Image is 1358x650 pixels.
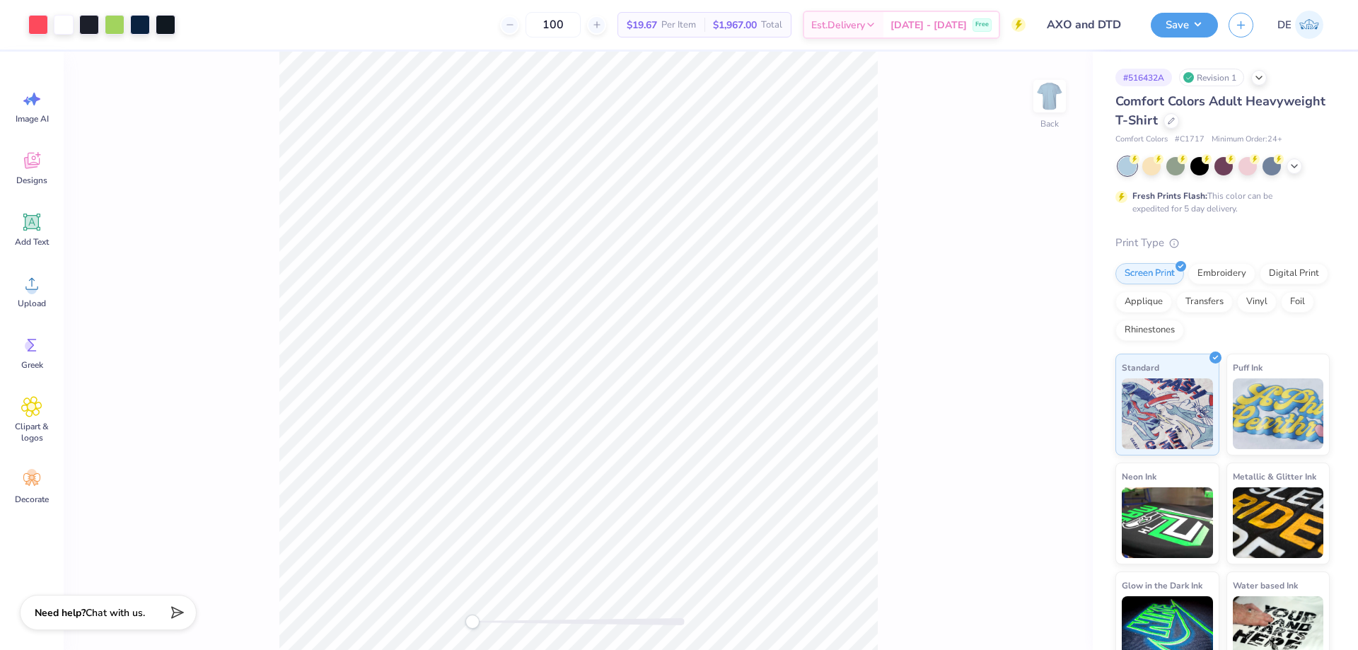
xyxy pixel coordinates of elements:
[1281,291,1314,313] div: Foil
[1175,134,1205,146] span: # C1717
[1233,578,1298,593] span: Water based Ink
[1040,117,1059,130] div: Back
[18,298,46,309] span: Upload
[1132,190,1207,202] strong: Fresh Prints Flash:
[1115,134,1168,146] span: Comfort Colors
[890,18,967,33] span: [DATE] - [DATE]
[1132,190,1306,215] div: This color can be expedited for 5 day delivery.
[15,236,49,248] span: Add Text
[1115,69,1172,86] div: # 516432A
[661,18,696,33] span: Per Item
[627,18,657,33] span: $19.67
[15,494,49,505] span: Decorate
[526,12,581,37] input: – –
[1122,578,1202,593] span: Glow in the Dark Ink
[811,18,865,33] span: Est. Delivery
[1122,360,1159,375] span: Standard
[1233,360,1263,375] span: Puff Ink
[1188,263,1255,284] div: Embroidery
[713,18,757,33] span: $1,967.00
[1277,17,1292,33] span: DE
[1122,487,1213,558] img: Neon Ink
[1115,291,1172,313] div: Applique
[1179,69,1244,86] div: Revision 1
[1260,263,1328,284] div: Digital Print
[21,359,43,371] span: Greek
[16,113,49,124] span: Image AI
[1115,320,1184,341] div: Rhinestones
[1176,291,1233,313] div: Transfers
[16,175,47,186] span: Designs
[1233,469,1316,484] span: Metallic & Glitter Ink
[1122,378,1213,449] img: Standard
[8,421,55,443] span: Clipart & logos
[86,606,145,620] span: Chat with us.
[1115,93,1325,129] span: Comfort Colors Adult Heavyweight T-Shirt
[1036,11,1140,39] input: Untitled Design
[1115,263,1184,284] div: Screen Print
[1035,82,1064,110] img: Back
[1151,13,1218,37] button: Save
[1233,487,1324,558] img: Metallic & Glitter Ink
[1233,378,1324,449] img: Puff Ink
[761,18,782,33] span: Total
[1295,11,1323,39] img: Djian Evardoni
[1271,11,1330,39] a: DE
[1122,469,1156,484] span: Neon Ink
[35,606,86,620] strong: Need help?
[1115,235,1330,251] div: Print Type
[465,615,480,629] div: Accessibility label
[975,20,989,30] span: Free
[1237,291,1277,313] div: Vinyl
[1212,134,1282,146] span: Minimum Order: 24 +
